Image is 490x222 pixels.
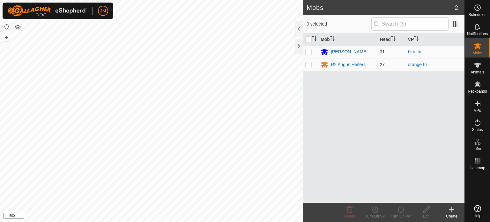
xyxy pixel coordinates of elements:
span: Heatmap [470,166,485,170]
span: 27 [380,62,385,67]
div: Turn Off VP [362,213,388,219]
span: Status [472,128,483,132]
span: Schedules [468,13,486,17]
p-sorticon: Activate to sort [312,37,317,42]
h2: Mobs [307,4,455,11]
div: Create [439,213,464,219]
a: orange fri [408,62,427,67]
span: Help [473,214,481,218]
a: Contact Us [158,214,176,219]
div: [PERSON_NAME] [331,49,367,55]
span: Infra [473,147,481,151]
th: Mob [318,33,377,46]
span: 31 [380,49,385,54]
span: Delete [344,214,355,218]
th: Head [377,33,405,46]
span: Animals [471,70,484,74]
button: Reset Map [3,23,11,31]
p-sorticon: Activate to sort [391,37,396,42]
p-sorticon: Activate to sort [414,37,419,42]
button: – [3,42,11,50]
span: 0 selected [307,21,371,27]
a: Privacy Policy [126,214,150,219]
span: VPs [474,109,481,112]
div: Edit [413,213,439,219]
th: VP [405,33,464,46]
input: Search (S) [371,17,449,31]
span: JM [100,8,106,14]
a: blue fri [408,49,421,54]
img: Gallagher Logo [8,5,87,17]
span: Mobs [473,51,482,55]
span: Notifications [467,32,488,36]
a: Help [465,203,490,220]
button: + [3,34,11,41]
button: Map Layers [14,23,22,31]
p-sorticon: Activate to sort [330,37,335,42]
div: Turn On VP [388,213,413,219]
span: Neckbands [468,89,487,93]
span: 2 [455,3,458,12]
div: R2 Angus Heifers [331,61,366,68]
